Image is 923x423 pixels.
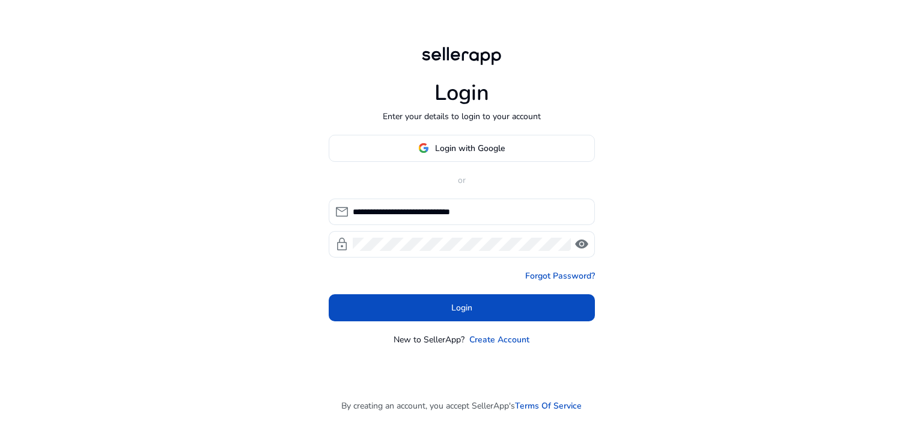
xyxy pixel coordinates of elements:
[418,143,429,153] img: google-logo.svg
[383,110,541,123] p: Enter your details to login to your account
[515,400,582,412] a: Terms Of Service
[469,333,529,346] a: Create Account
[329,294,595,321] button: Login
[525,270,595,282] a: Forgot Password?
[335,205,349,219] span: mail
[329,135,595,162] button: Login with Google
[335,237,349,252] span: lock
[434,80,489,106] h1: Login
[435,142,505,155] span: Login with Google
[329,174,595,187] p: or
[394,333,465,346] p: New to SellerApp?
[451,301,472,314] span: Login
[574,237,589,252] span: visibility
